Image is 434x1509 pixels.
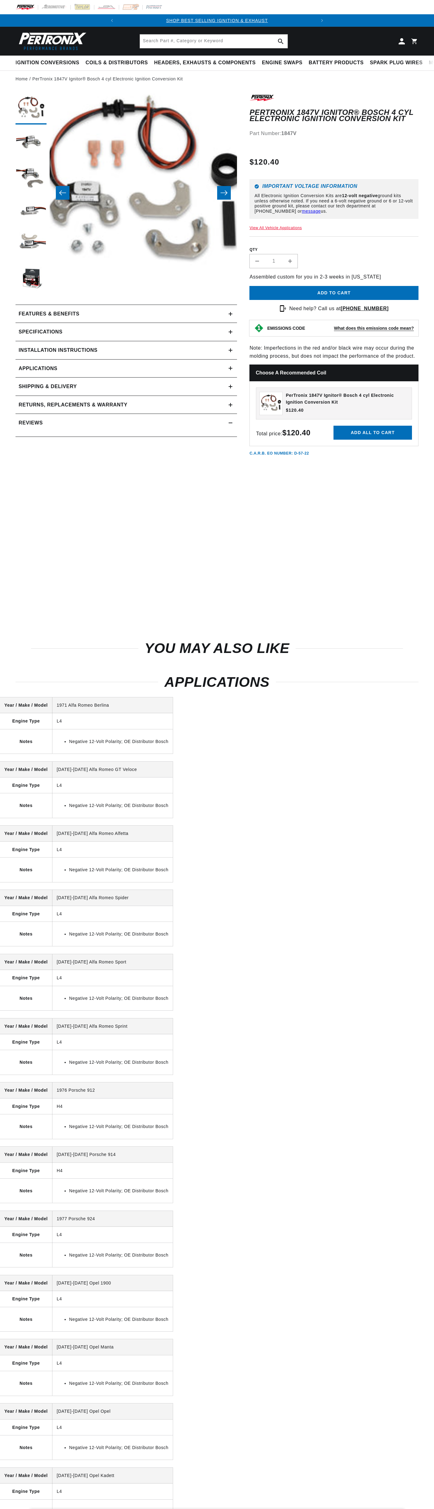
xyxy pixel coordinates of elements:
[118,17,315,24] div: Announcement
[151,56,259,70] summary: Headers, Exhausts & Components
[274,34,288,48] button: Search Part #, Category or Keyword
[52,1018,173,1034] td: [DATE]-[DATE] Alfa Romeo Sprint
[52,697,173,713] td: 1971 Alfa Romeo Berlina
[69,1444,168,1451] li: Negative 12-Volt Polarity; OE Distributor Bosch
[52,954,173,970] td: [DATE]-[DATE] Alfa Romeo Sport
[86,60,148,66] span: Coils & Distributors
[83,56,151,70] summary: Coils & Distributors
[316,14,328,27] button: Translation missing: en.sections.announcements.next_announcement
[249,286,418,300] button: Add to cart
[19,419,43,427] h2: Reviews
[69,931,168,937] li: Negative 12-Volt Polarity; OE Distributor Bosch
[249,273,418,281] p: Assembled custom for you in 2-3 weeks in [US_STATE]
[16,75,418,82] nav: breadcrumbs
[249,365,418,381] h2: Choose a Recommended Coil
[69,866,168,873] li: Negative 12-Volt Polarity; OE Distributor Bosch
[52,826,173,841] td: [DATE]-[DATE] Alfa Romeo Alfetta
[370,60,423,66] span: Spark Plug Wires
[16,414,237,432] summary: Reviews
[52,1082,173,1098] td: 1976 Porsche 912
[69,1187,168,1194] li: Negative 12-Volt Polarity; OE Distributor Bosch
[249,247,418,252] label: QTY
[286,407,304,414] span: $120.40
[367,56,426,70] summary: Spark Plug Wires
[302,209,321,214] a: message
[16,264,47,295] button: Load image 6 in gallery view
[16,305,237,323] summary: Features & Benefits
[16,378,237,396] summary: Shipping & Delivery
[52,762,173,777] td: [DATE]-[DATE] Alfa Romeo GT Veloce
[16,60,79,66] span: Ignition Conversions
[52,1339,173,1355] td: [DATE]-[DATE] Opel Manta
[16,30,87,52] img: Pertronix
[254,184,414,189] h6: Important Voltage Information
[69,738,168,745] li: Negative 12-Volt Polarity; OE Distributor Bosch
[16,75,28,82] a: Home
[52,890,173,906] td: [DATE]-[DATE] Alfa Romeo Spider
[69,1380,168,1387] li: Negative 12-Volt Polarity; OE Distributor Bosch
[249,109,418,122] h1: PerTronix 1847V Ignitor® Bosch 4 cyl Electronic Ignition Conversion Kit
[217,186,231,200] button: Slide right
[281,131,297,136] strong: 1847V
[16,196,47,227] button: Load image 4 in gallery view
[19,401,128,409] h2: Returns, Replacements & Warranty
[52,1227,173,1243] td: L4
[52,1468,173,1484] td: [DATE]-[DATE] Opel Kadett
[52,1275,173,1291] td: [DATE]-[DATE] Opel 1900
[16,128,47,159] button: Load image 2 in gallery view
[249,129,418,138] div: Part Number:
[262,60,302,66] span: Engine Swaps
[52,777,173,793] td: L4
[342,193,378,198] strong: 12-volt negative
[16,162,47,193] button: Load image 3 in gallery view
[249,156,279,168] span: $120.40
[52,1355,173,1371] td: L4
[106,14,118,27] button: Translation missing: en.sections.announcements.previous_announcement
[140,34,288,48] input: Search Part #, Category or Keyword
[282,428,311,437] strong: $120.40
[16,360,237,378] a: Applications
[32,75,183,82] a: PerTronix 1847V Ignitor® Bosch 4 cyl Electronic Ignition Conversion Kit
[69,1316,168,1323] li: Negative 12-Volt Polarity; OE Distributor Bosch
[254,323,264,333] img: Emissions code
[16,341,237,359] summary: Installation instructions
[52,1484,173,1499] td: L4
[69,802,168,809] li: Negative 12-Volt Polarity; OE Distributor Bosch
[256,431,311,436] span: Total price:
[254,193,414,214] p: All Electronic Ignition Conversion Kits are ground kits unless otherwise noted. If you need a 6-v...
[69,1059,168,1066] li: Negative 12-Volt Polarity; OE Distributor Bosch
[52,906,173,922] td: L4
[52,1162,173,1178] td: H4
[19,346,97,354] h2: Installation instructions
[16,93,237,292] media-gallery: Gallery Viewer
[249,226,302,230] a: View All Vehicle Applications
[166,18,268,23] a: SHOP BEST SELLING IGNITION & EXHAUST
[306,56,367,70] summary: Battery Products
[31,642,403,654] h2: You may also like
[309,60,364,66] span: Battery Products
[52,1403,173,1419] td: [DATE]-[DATE] Opel Opel
[52,1291,173,1307] td: L4
[52,1098,173,1114] td: H4
[259,56,306,70] summary: Engine Swaps
[69,1252,168,1258] li: Negative 12-Volt Polarity; OE Distributor Bosch
[333,426,412,440] button: Add all to cart
[16,396,237,414] summary: Returns, Replacements & Warranty
[19,365,57,373] span: Applications
[52,841,173,857] td: L4
[52,970,173,986] td: L4
[267,325,414,331] button: EMISSIONS CODEWhat does this emissions code mean?
[249,451,309,456] p: C.A.R.B. EO Number: D-57-22
[52,1419,173,1435] td: L4
[154,60,256,66] span: Headers, Exhausts & Components
[52,713,173,729] td: L4
[52,1034,173,1050] td: L4
[267,326,305,331] strong: EMISSIONS CODE
[19,328,62,336] h2: Specifications
[19,383,77,391] h2: Shipping & Delivery
[56,186,69,200] button: Slide left
[289,305,389,313] p: Need help? Call us at
[341,306,389,311] a: [PHONE_NUMBER]
[69,995,168,1002] li: Negative 12-Volt Polarity; OE Distributor Bosch
[118,17,315,24] div: 1 of 2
